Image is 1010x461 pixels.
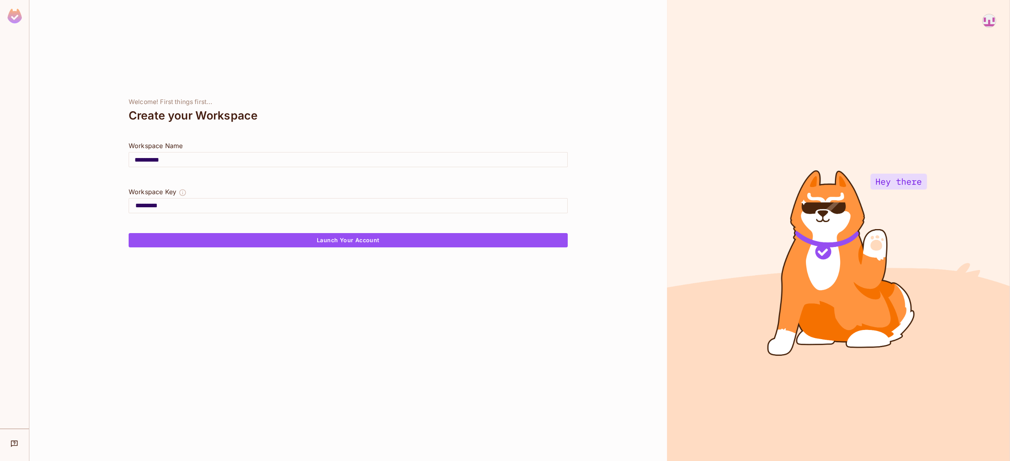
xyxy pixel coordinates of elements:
[129,141,568,150] div: Workspace Name
[129,187,176,197] div: Workspace Key
[6,436,23,451] div: Help & Updates
[179,187,187,198] button: The Workspace Key is unique, and serves as the identifier of your workspace.
[129,98,568,106] div: Welcome! First things first...
[129,106,568,125] div: Create your Workspace
[129,233,568,247] button: Launch Your Account
[983,14,996,27] img: jai@genworx.ai
[8,9,22,23] img: SReyMgAAAABJRU5ErkJggg==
